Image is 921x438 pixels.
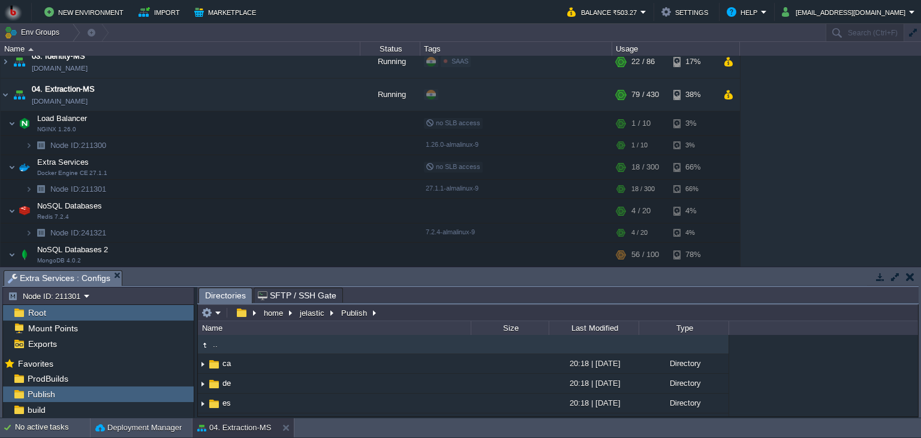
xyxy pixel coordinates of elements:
[631,199,651,223] div: 4 / 20
[32,223,49,242] img: AMDAwAAAACH5BAEAAAAALAAAAAABAAEAAAICRAEAOw==
[639,394,729,412] div: Directory
[631,78,659,111] div: 79 / 430
[36,244,110,255] span: NoSQL Databases 2
[205,288,246,303] span: Directories
[16,199,33,223] img: AMDAwAAAACH5BAEAAAAALAAAAAABAAEAAAICRAEAOw==
[782,5,909,19] button: [EMAIL_ADDRESS][DOMAIN_NAME]
[25,404,47,415] a: build
[50,228,81,237] span: Node ID:
[550,321,639,335] div: Last Modified
[8,291,84,301] button: Node ID: 211301
[426,185,478,192] span: 27.1.1-almalinux-9
[549,413,639,432] div: 20:18 | [DATE]
[8,243,16,267] img: AMDAwAAAACH5BAEAAAAALAAAAAABAAEAAAICRAEAOw==
[472,321,549,335] div: Size
[262,307,286,318] button: home
[8,155,16,179] img: AMDAwAAAACH5BAEAAAAALAAAAAABAAEAAAICRAEAOw==
[32,62,88,74] a: [DOMAIN_NAME]
[452,58,468,65] span: SAAS
[44,5,127,19] button: New Environment
[49,184,108,194] a: Node ID:211301
[25,136,32,155] img: AMDAwAAAACH5BAEAAAAALAAAAAABAAEAAAICRAEAOw==
[36,114,89,123] a: Load BalancerNGINX 1.26.0
[673,78,712,111] div: 38%
[639,374,729,392] div: Directory
[32,136,49,155] img: AMDAwAAAACH5BAEAAAAALAAAAAABAAEAAAICRAEAOw==
[631,180,655,198] div: 18 / 300
[25,389,57,400] span: Publish
[631,46,655,78] div: 22 / 86
[211,339,219,349] a: ..
[49,228,108,238] span: 241321
[631,136,648,155] div: 1 / 10
[16,243,33,267] img: AMDAwAAAACH5BAEAAAAALAAAAAABAAEAAAICRAEAOw==
[1,46,10,78] img: AMDAwAAAACH5BAEAAAAALAAAAAABAAEAAAICRAEAOw==
[32,50,85,62] a: 03. Identity-MS
[197,422,271,434] button: 04. Extraction-MS
[221,398,233,408] a: es
[26,339,59,349] a: Exports
[221,378,233,388] a: de
[631,111,651,135] div: 1 / 10
[673,155,712,179] div: 66%
[613,42,739,56] div: Usage
[221,358,233,368] span: ca
[16,155,33,179] img: AMDAwAAAACH5BAEAAAAALAAAAAABAAEAAAICRAEAOw==
[25,373,70,384] a: ProdBuilds
[36,157,91,167] span: Extra Services
[198,339,211,352] img: AMDAwAAAACH5BAEAAAAALAAAAAABAAEAAAICRAEAOw==
[8,199,16,223] img: AMDAwAAAACH5BAEAAAAALAAAAAABAAEAAAICRAEAOw==
[4,24,64,41] button: Env Groups
[640,321,729,335] div: Type
[339,307,370,318] button: Publish
[426,141,478,148] span: 1.26.0-almalinux-9
[37,257,81,264] span: MongoDB 4.0.2
[49,140,108,150] span: 211300
[361,42,420,56] div: Status
[25,180,32,198] img: AMDAwAAAACH5BAEAAAAALAAAAAABAAEAAAICRAEAOw==
[673,136,712,155] div: 3%
[36,113,89,123] span: Load Balancer
[673,199,712,223] div: 4%
[32,95,88,107] a: [DOMAIN_NAME]
[673,111,712,135] div: 3%
[661,5,712,19] button: Settings
[16,359,55,368] a: Favorites
[631,223,648,242] div: 4 / 20
[360,46,420,78] div: Running
[37,213,69,220] span: Redis 7.2.4
[426,228,475,235] span: 7.2.4-almalinux-9
[631,243,659,267] div: 56 / 100
[673,223,712,242] div: 4%
[207,358,221,371] img: AMDAwAAAACH5BAEAAAAALAAAAAABAAEAAAICRAEAOw==
[36,201,104,210] a: NoSQL DatabasesRedis 7.2.4
[198,355,207,373] img: AMDAwAAAACH5BAEAAAAALAAAAAABAAEAAAICRAEAOw==
[549,374,639,392] div: 20:18 | [DATE]
[49,140,108,150] a: Node ID:211300
[549,354,639,373] div: 20:18 | [DATE]
[1,42,360,56] div: Name
[49,228,108,238] a: Node ID:241321
[198,414,207,433] img: AMDAwAAAACH5BAEAAAAALAAAAAABAAEAAAICRAEAOw==
[426,163,480,170] span: no SLB access
[298,307,327,318] button: jelastic
[139,5,183,19] button: Import
[37,126,76,133] span: NGINX 1.26.0
[32,83,95,95] a: 04. Extraction-MS
[11,78,28,111] img: AMDAwAAAACH5BAEAAAAALAAAAAABAAEAAAICRAEAOw==
[727,5,761,19] button: Help
[194,5,260,19] button: Marketplace
[28,48,34,51] img: AMDAwAAAACH5BAEAAAAALAAAAAABAAEAAAICRAEAOw==
[8,271,110,286] span: Extra Services : Configs
[26,307,48,318] a: Root
[36,201,104,211] span: NoSQL Databases
[16,358,55,369] span: Favorites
